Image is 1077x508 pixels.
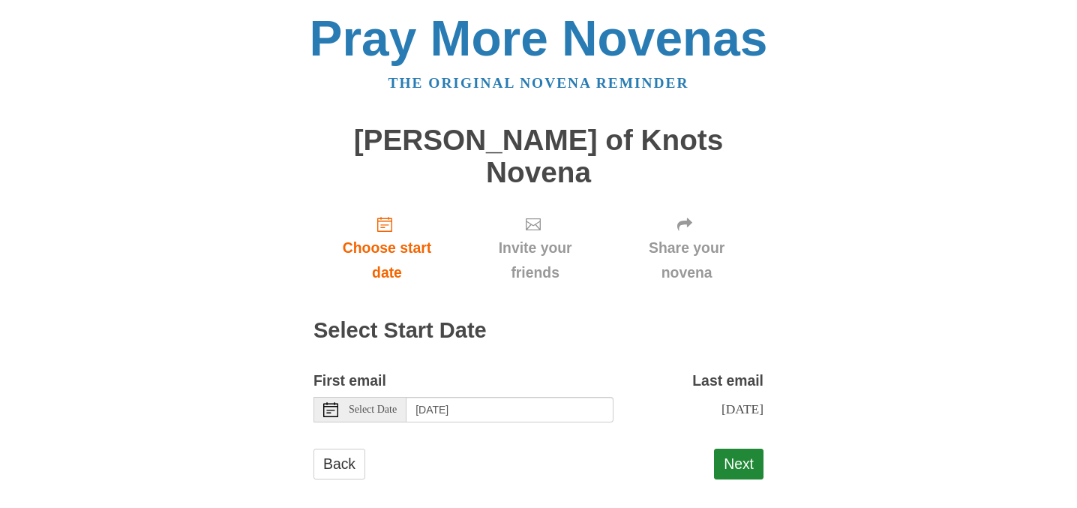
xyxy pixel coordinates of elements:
[328,236,445,285] span: Choose start date
[721,401,763,416] span: [DATE]
[313,125,763,188] h1: [PERSON_NAME] of Knots Novena
[475,236,595,285] span: Invite your friends
[349,404,397,415] span: Select Date
[313,203,460,293] a: Choose start date
[313,449,365,479] a: Back
[310,11,768,66] a: Pray More Novenas
[610,203,763,293] a: Share your novena
[460,203,610,293] a: Invite your friends
[313,368,386,393] label: First email
[313,319,763,343] h2: Select Start Date
[692,368,763,393] label: Last email
[388,75,689,91] a: The original novena reminder
[625,236,748,285] span: Share your novena
[714,449,763,479] button: Next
